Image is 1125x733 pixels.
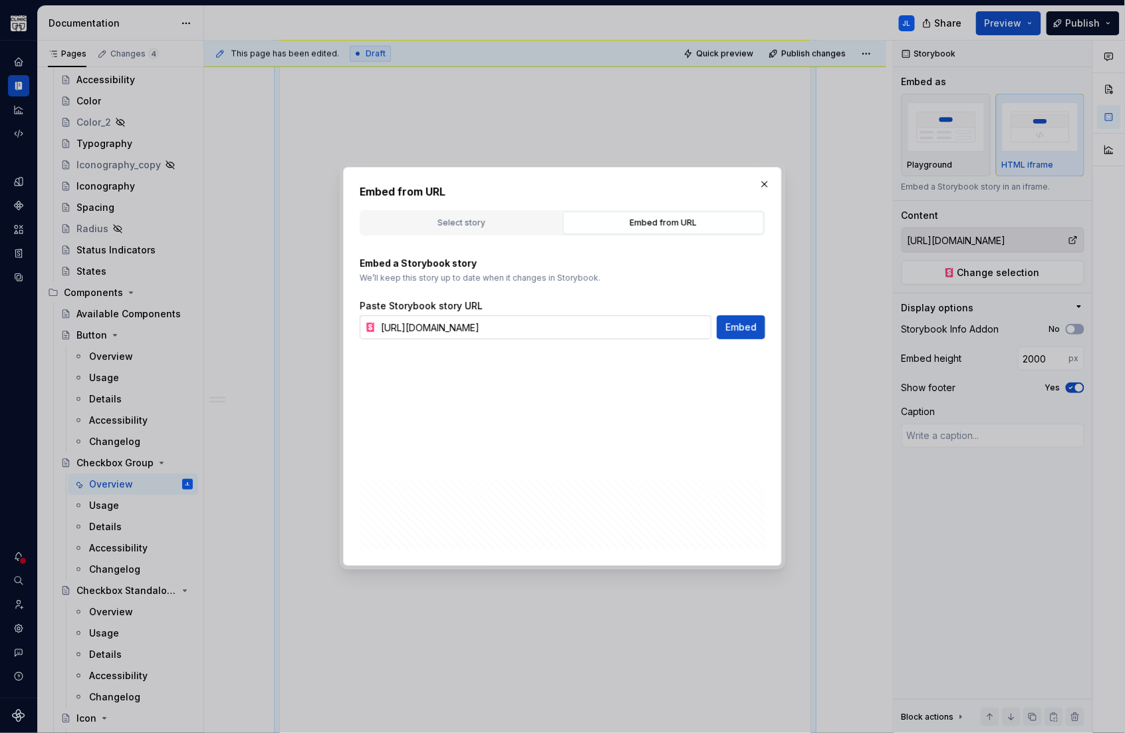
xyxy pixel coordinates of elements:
button: Embed [717,315,765,339]
div: Embed from URL [568,216,759,229]
div: Select story [366,216,557,229]
p: We’ll keep this story up to date when it changes in Storybook. [360,273,765,283]
h2: Embed from URL [360,184,765,200]
label: Paste Storybook story URL [360,299,483,313]
input: https://storybook.com/story/... [376,315,711,339]
span: Embed [725,321,757,334]
p: Embed a Storybook story [360,257,765,270]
